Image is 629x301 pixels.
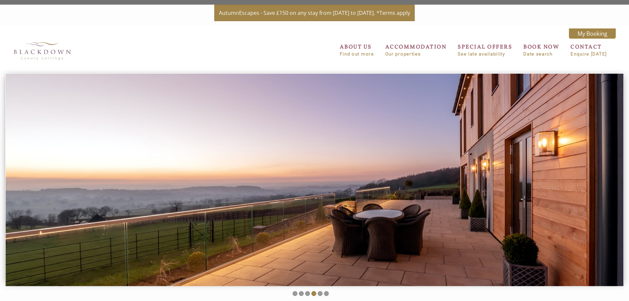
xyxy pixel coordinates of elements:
[458,43,512,56] a: SPECIAL OFFERSSee late availability
[569,28,616,39] a: My Booking
[385,43,447,56] a: ACCOMMODATIONOur properties
[214,5,415,21] a: AutumnEscapes - Save £150 on any stay from [DATE] to [DATE]. *Terms apply
[340,52,374,56] small: Find out more
[340,43,374,56] a: ABOUT USFind out more
[523,43,559,56] a: BOOK NOWDate search
[571,43,607,56] a: CONTACTEnquire [DATE]
[385,52,447,56] small: Our properties
[9,38,75,63] img: Blackdown Luxury Lettings
[523,52,559,56] small: Date search
[458,52,512,56] small: See late availability
[571,52,607,56] small: Enquire [DATE]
